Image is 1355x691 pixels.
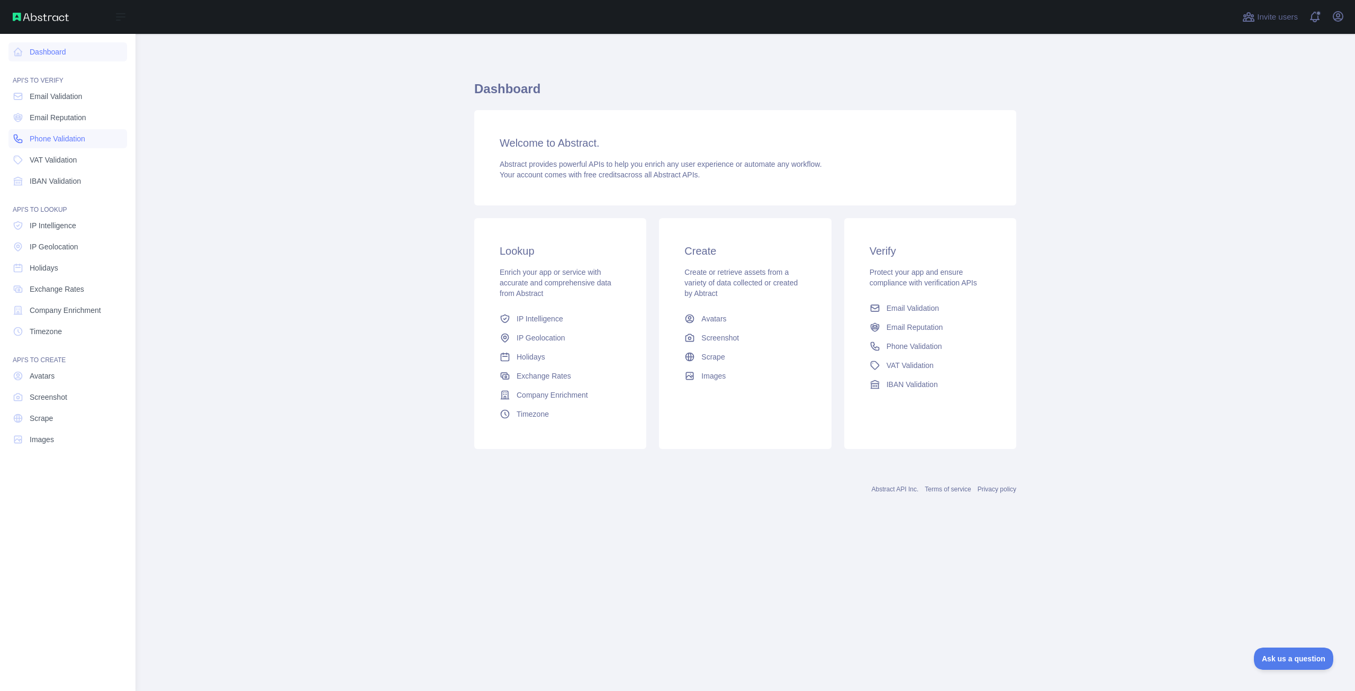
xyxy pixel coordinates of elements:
span: Your account comes with across all Abstract APIs. [500,170,700,179]
span: IBAN Validation [887,379,938,390]
span: Create or retrieve assets from a variety of data collected or created by Abtract [684,268,798,298]
span: Email Reputation [30,112,86,123]
span: Images [701,371,726,381]
span: Company Enrichment [517,390,588,400]
img: Abstract API [13,13,69,21]
a: Images [8,430,127,449]
span: Scrape [30,413,53,424]
a: IP Geolocation [8,237,127,256]
span: Email Reputation [887,322,943,333]
h3: Welcome to Abstract. [500,136,991,150]
a: VAT Validation [8,150,127,169]
a: Dashboard [8,42,127,61]
a: Timezone [495,405,625,424]
a: Privacy policy [978,486,1016,493]
span: Abstract provides powerful APIs to help you enrich any user experience or automate any workflow. [500,160,822,168]
a: Email Reputation [8,108,127,127]
div: API'S TO LOOKUP [8,193,127,214]
span: Scrape [701,352,725,362]
span: Timezone [30,326,62,337]
a: Exchange Rates [8,280,127,299]
a: Scrape [680,347,810,366]
span: Company Enrichment [30,305,101,316]
span: Enrich your app or service with accurate and comprehensive data from Abstract [500,268,611,298]
a: IP Intelligence [8,216,127,235]
a: VAT Validation [865,356,995,375]
span: Timezone [517,409,549,419]
span: IP Intelligence [30,220,76,231]
span: Exchange Rates [30,284,84,294]
span: Protect your app and ensure compliance with verification APIs [870,268,977,287]
a: Phone Validation [8,129,127,148]
span: Invite users [1257,11,1298,23]
a: Email Reputation [865,318,995,337]
h3: Verify [870,244,991,258]
a: Email Validation [865,299,995,318]
a: Company Enrichment [8,301,127,320]
a: Company Enrichment [495,385,625,405]
a: Avatars [680,309,810,328]
a: IP Intelligence [495,309,625,328]
a: Holidays [8,258,127,277]
a: Email Validation [8,87,127,106]
span: Avatars [30,371,55,381]
span: VAT Validation [30,155,77,165]
a: Screenshot [680,328,810,347]
iframe: Toggle Customer Support [1254,648,1334,670]
span: Images [30,434,54,445]
span: free credits [584,170,620,179]
span: IP Geolocation [30,241,78,252]
div: API'S TO VERIFY [8,64,127,85]
span: IP Intelligence [517,313,563,324]
a: Avatars [8,366,127,385]
a: Exchange Rates [495,366,625,385]
h3: Lookup [500,244,621,258]
a: IP Geolocation [495,328,625,347]
span: IBAN Validation [30,176,81,186]
a: Abstract API Inc. [872,486,919,493]
a: IBAN Validation [865,375,995,394]
a: Holidays [495,347,625,366]
span: Holidays [30,263,58,273]
h3: Create [684,244,806,258]
span: Screenshot [701,333,739,343]
a: Scrape [8,409,127,428]
span: Holidays [517,352,545,362]
a: IBAN Validation [8,172,127,191]
a: Timezone [8,322,127,341]
span: Email Validation [30,91,82,102]
h1: Dashboard [474,80,1016,106]
span: Email Validation [887,303,939,313]
span: VAT Validation [887,360,934,371]
a: Phone Validation [865,337,995,356]
a: Terms of service [925,486,971,493]
div: API'S TO CREATE [8,343,127,364]
button: Invite users [1240,8,1300,25]
span: Phone Validation [887,341,942,352]
span: IP Geolocation [517,333,565,343]
span: Exchange Rates [517,371,571,381]
a: Images [680,366,810,385]
span: Screenshot [30,392,67,402]
span: Phone Validation [30,133,85,144]
span: Avatars [701,313,726,324]
a: Screenshot [8,388,127,407]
